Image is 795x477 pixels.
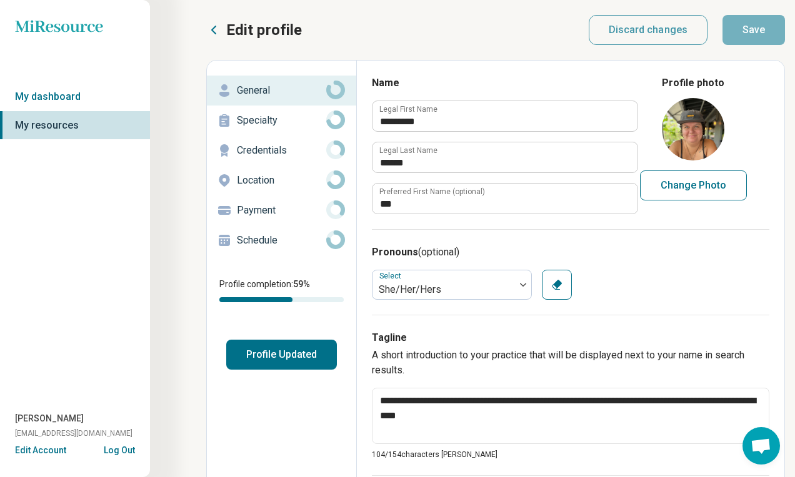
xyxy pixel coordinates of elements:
div: Open chat [742,427,780,465]
p: A short introduction to your practice that will be displayed next to your name in search results. [372,348,769,378]
div: Profile completion [219,297,344,302]
p: Edit profile [226,20,302,40]
h3: Name [372,76,637,91]
button: Edit profile [206,20,302,40]
a: Specialty [207,106,356,135]
a: Schedule [207,225,356,255]
button: Change Photo [640,170,747,200]
h3: Pronouns [372,245,769,260]
button: Discard changes [589,15,708,45]
a: General [207,76,356,106]
p: 104/ 154 characters [PERSON_NAME] [372,449,769,460]
p: Schedule [237,233,326,248]
p: Location [237,173,326,188]
button: Save [722,15,785,45]
a: Location [207,165,356,195]
button: Profile Updated [226,340,337,370]
span: [PERSON_NAME] [15,412,84,425]
label: Select [379,272,404,280]
a: Payment [207,195,356,225]
h3: Tagline [372,330,769,345]
div: Profile completion: [207,270,356,310]
label: Preferred First Name (optional) [379,188,485,195]
button: Edit Account [15,444,66,457]
img: avatar image [662,98,724,160]
p: Payment [237,203,326,218]
span: 59 % [293,279,310,289]
p: Credentials [237,143,326,158]
a: Credentials [207,135,356,165]
label: Legal First Name [379,106,437,113]
legend: Profile photo [662,76,724,91]
label: Legal Last Name [379,147,437,154]
p: Specialty [237,113,326,128]
span: [EMAIL_ADDRESS][DOMAIN_NAME] [15,428,132,439]
span: (optional) [418,246,459,258]
button: Log Out [104,444,135,454]
p: General [237,83,326,98]
div: She/Her/Hers [379,282,509,297]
